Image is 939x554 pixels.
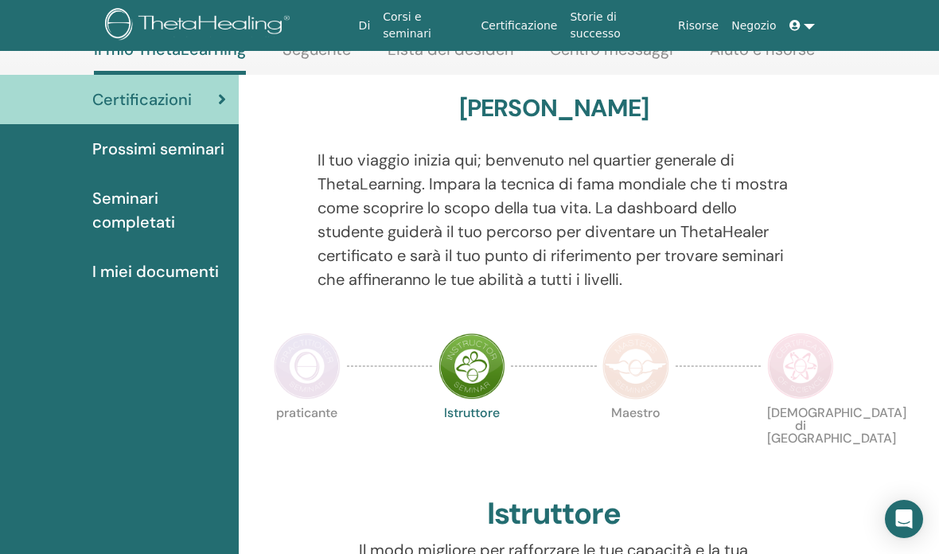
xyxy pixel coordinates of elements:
[563,2,672,49] a: Storie di successo
[767,407,834,474] p: [DEMOGRAPHIC_DATA] di [GEOGRAPHIC_DATA]
[767,333,834,400] img: Certificate of Science
[318,148,791,291] p: Il tuo viaggio inizia qui; benvenuto nel quartier generale di ThetaLearning. Impara la tecnica di...
[602,407,669,474] p: Maestro
[376,2,474,49] a: Corsi e seminari
[92,137,224,161] span: Prossimi seminari
[282,40,351,71] a: Seguente
[438,407,505,474] p: Istruttore
[475,11,564,41] a: Certificazione
[388,40,514,71] a: Lista dei desideri
[550,40,673,71] a: Centro messaggi
[94,40,246,75] a: Il mio ThetaLearning
[885,500,923,538] div: Open Intercom Messenger
[92,88,192,111] span: Certificazioni
[92,186,226,234] span: Seminari completati
[438,333,505,400] img: Instructor
[725,11,782,41] a: Negozio
[459,94,649,123] h3: [PERSON_NAME]
[92,259,219,283] span: I miei documenti
[274,407,341,474] p: praticante
[710,40,815,71] a: Aiuto e risorse
[353,11,377,41] a: Di
[672,11,725,41] a: Risorse
[274,333,341,400] img: Practitioner
[105,8,295,44] img: logo.png
[487,496,621,533] h2: Istruttore
[602,333,669,400] img: Master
